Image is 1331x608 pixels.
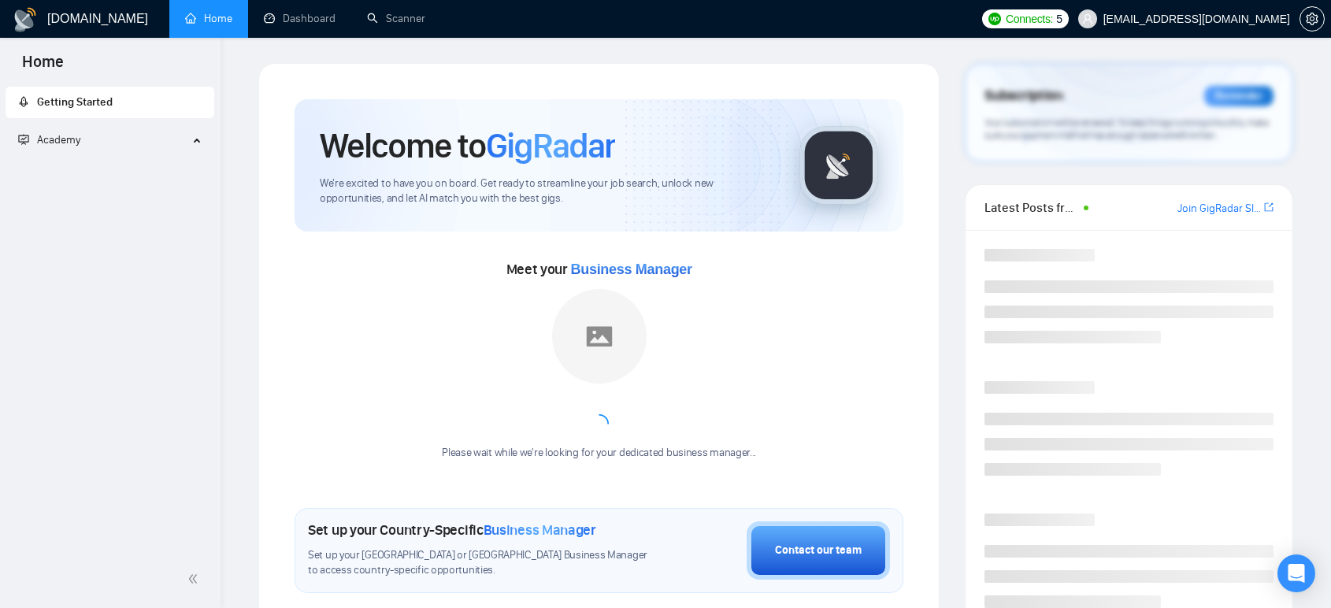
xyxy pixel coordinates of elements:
li: Getting Started [6,87,214,118]
div: Contact our team [775,542,862,559]
button: Contact our team [747,521,890,580]
a: dashboardDashboard [264,12,336,25]
span: Getting Started [37,95,113,109]
h1: Welcome to [320,124,615,167]
span: Connects: [1006,10,1053,28]
a: export [1264,200,1274,215]
span: Subscription [984,83,1062,109]
span: Latest Posts from the GigRadar Community [984,198,1078,217]
img: upwork-logo.png [988,13,1001,25]
span: Set up your [GEOGRAPHIC_DATA] or [GEOGRAPHIC_DATA] Business Manager to access country-specific op... [308,548,658,578]
span: Meet your [506,261,692,278]
div: Reminder [1204,86,1274,106]
img: placeholder.png [552,289,647,384]
div: Please wait while we're looking for your dedicated business manager... [432,446,766,461]
a: searchScanner [367,12,425,25]
span: export [1264,201,1274,213]
span: Academy [37,133,80,146]
span: 5 [1056,10,1062,28]
span: setting [1300,13,1324,25]
span: We're excited to have you on board. Get ready to streamline your job search, unlock new opportuni... [320,176,774,206]
button: setting [1299,6,1325,32]
span: user [1082,13,1093,24]
h1: Set up your Country-Specific [308,521,596,539]
span: double-left [187,571,203,587]
span: Business Manager [571,261,692,277]
span: Business Manager [484,521,596,539]
a: homeHome [185,12,232,25]
img: gigradar-logo.png [799,126,878,205]
span: Your subscription will be renewed. To keep things running smoothly, make sure your payment method... [984,117,1268,142]
div: Open Intercom Messenger [1277,554,1315,592]
span: fund-projection-screen [18,134,29,145]
a: Join GigRadar Slack Community [1177,200,1261,217]
span: Home [9,50,76,83]
span: GigRadar [486,124,615,167]
a: setting [1299,13,1325,25]
span: rocket [18,96,29,107]
span: loading [588,413,610,435]
img: logo [13,7,38,32]
span: Academy [18,133,80,146]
